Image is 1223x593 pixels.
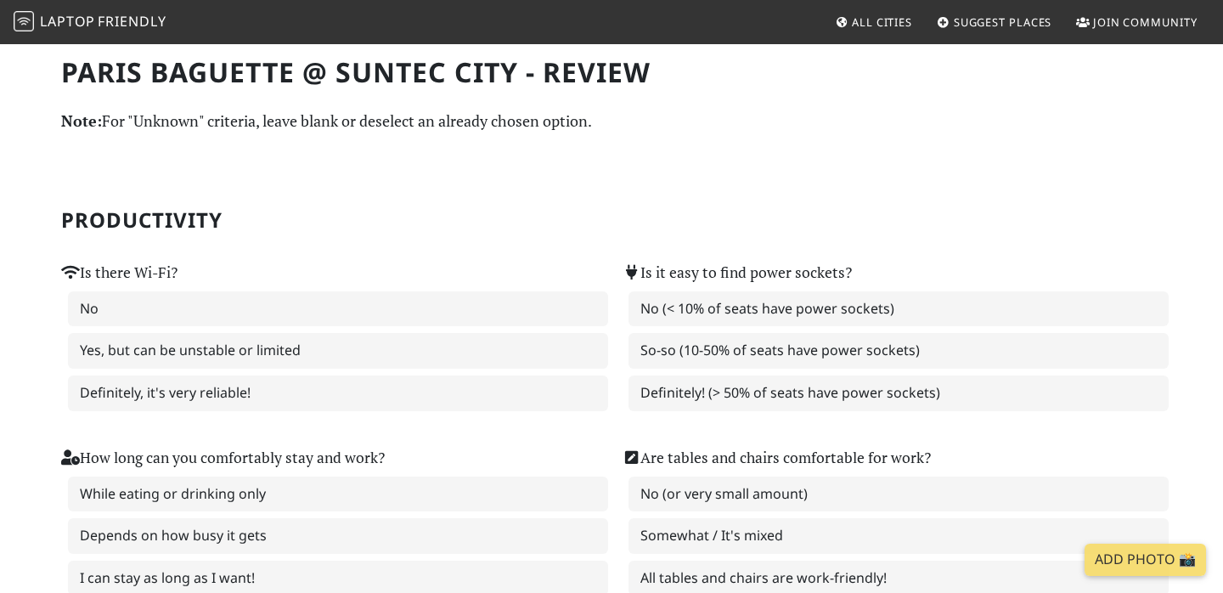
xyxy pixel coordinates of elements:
label: Are tables and chairs comfortable for work? [622,446,931,470]
span: Suggest Places [954,14,1052,30]
a: Suggest Places [930,7,1059,37]
p: For "Unknown" criteria, leave blank or deselect an already chosen option. [61,109,1162,133]
img: LaptopFriendly [14,11,34,31]
span: Laptop [40,12,95,31]
span: Join Community [1093,14,1198,30]
label: No (< 10% of seats have power sockets) [628,291,1169,327]
label: How long can you comfortably stay and work? [61,446,385,470]
label: No (or very small amount) [628,477,1169,512]
a: Join Community [1069,7,1204,37]
label: While eating or drinking only [68,477,608,512]
label: So-so (10-50% of seats have power sockets) [628,333,1169,369]
strong: Note: [61,110,102,131]
label: No [68,291,608,327]
span: All Cities [852,14,912,30]
label: Definitely! (> 50% of seats have power sockets) [628,376,1169,411]
a: LaptopFriendly LaptopFriendly [14,8,166,37]
a: All Cities [828,7,919,37]
label: Definitely, it's very reliable! [68,376,608,411]
span: Friendly [98,12,166,31]
label: Is there Wi-Fi? [61,261,178,285]
a: Add Photo 📸 [1085,544,1206,576]
h1: Paris Baguette @ Suntec City - Review [61,56,1162,88]
label: Is it easy to find power sockets? [622,261,852,285]
label: Depends on how busy it gets [68,518,608,554]
label: Somewhat / It's mixed [628,518,1169,554]
h2: Productivity [61,208,1162,233]
label: Yes, but can be unstable or limited [68,333,608,369]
